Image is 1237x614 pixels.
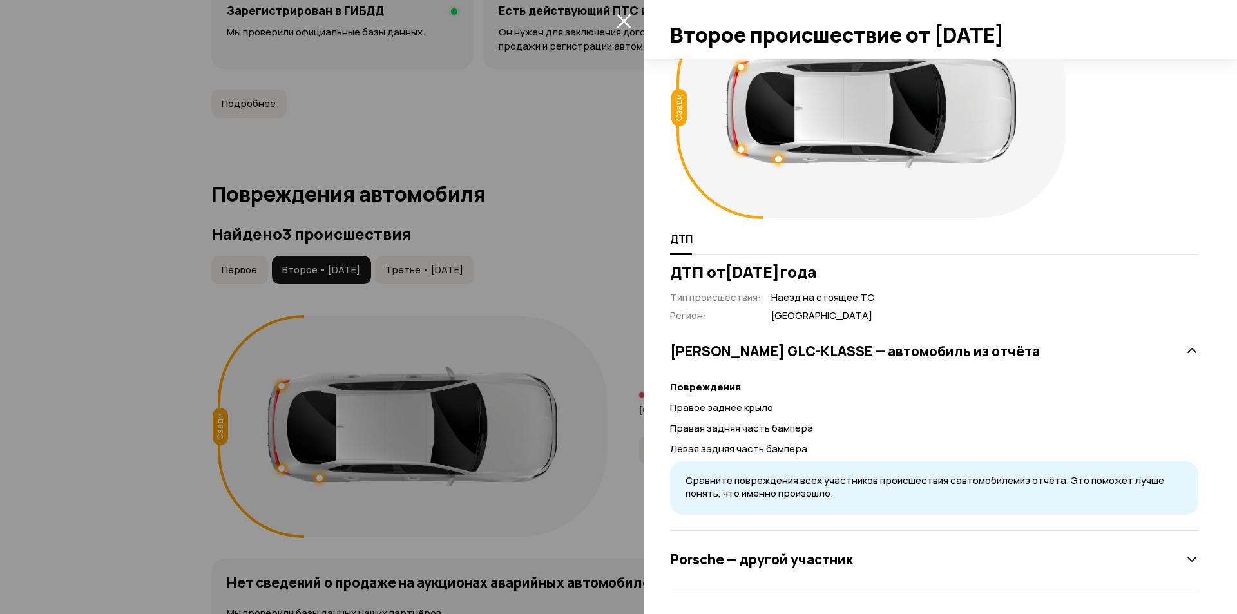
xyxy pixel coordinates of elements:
[670,263,1198,281] h3: ДТП от [DATE] года
[670,233,693,245] span: ДТП
[613,10,634,31] button: закрыть
[670,309,706,322] span: Регион :
[670,380,741,394] strong: Повреждения
[670,551,853,568] h3: Porsche — другой участник
[771,309,874,323] span: [GEOGRAPHIC_DATA]
[670,343,1040,360] h3: [PERSON_NAME] GLC-KLASSE — автомобиль из отчёта
[670,421,1198,436] p: Правая задняя часть бампера
[670,401,1198,415] p: Правое заднее крыло
[670,442,1198,456] p: Левая задняя часть бампера
[671,89,687,126] div: Сзади
[670,291,761,304] span: Тип происшествия :
[686,474,1164,501] span: Сравните повреждения всех участников происшествия с автомобилем из отчёта. Это поможет лучше поня...
[771,291,874,305] span: Наезд на стоящее ТС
